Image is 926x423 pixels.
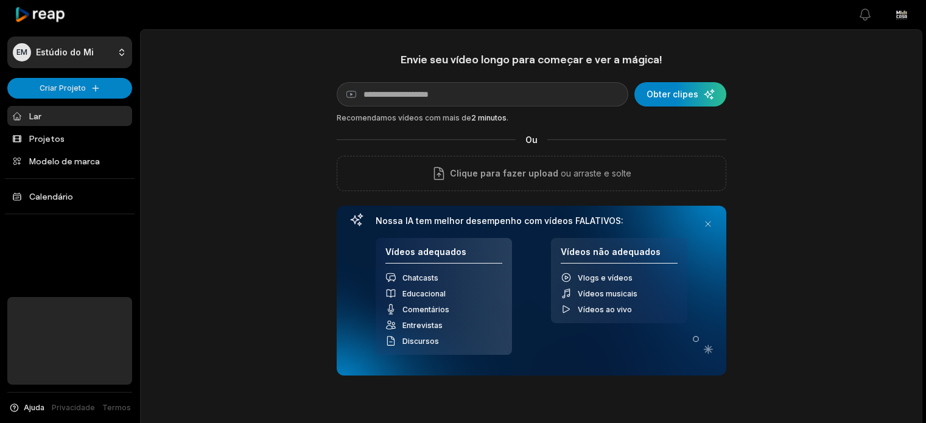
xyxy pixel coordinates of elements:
a: Projetos [7,128,132,149]
font: Criar Projeto [40,83,86,93]
a: Termos [102,402,131,413]
font: EM [16,47,27,57]
font: Vídeos não adequados [561,246,661,257]
font: Modelo de marca [29,156,100,166]
a: Privacidade [52,402,95,413]
font: Estúdio do Mi [36,47,94,57]
a: Calendário [7,186,132,206]
font: Entrevistas [402,321,443,330]
a: Modelo de marca [7,151,132,171]
font: Clique para fazer upload [450,168,558,178]
font: ou arraste e solte [561,168,631,178]
font: 2 minutos [471,113,507,122]
font: Ou [525,135,538,145]
font: Projetos [29,133,65,144]
button: Obter clipes [634,82,726,107]
font: Recomendamos vídeos com mais de [337,113,471,122]
font: Educacional [402,289,446,298]
font: . [507,113,508,122]
font: Vídeos ao vivo [578,305,632,314]
font: Nossa IA tem melhor desempenho com vídeos FALATIVOS: [376,215,623,226]
font: Vídeos musicais [578,289,637,298]
font: Envie seu vídeo longo para começar e ver a mágica! [401,52,662,66]
button: Criar Projeto [7,78,132,99]
font: Chatcasts [402,273,438,282]
font: Comentários [402,305,449,314]
font: Discursos [402,337,439,346]
button: Ajuda [9,402,44,413]
font: Vídeos adequados [385,246,466,257]
font: Ajuda [24,403,44,412]
font: Termos [102,403,131,412]
font: Vlogs e vídeos [578,273,633,282]
a: Lar [7,106,132,126]
font: Lar [29,111,41,121]
font: Privacidade [52,403,95,412]
font: Calendário [29,191,73,201]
